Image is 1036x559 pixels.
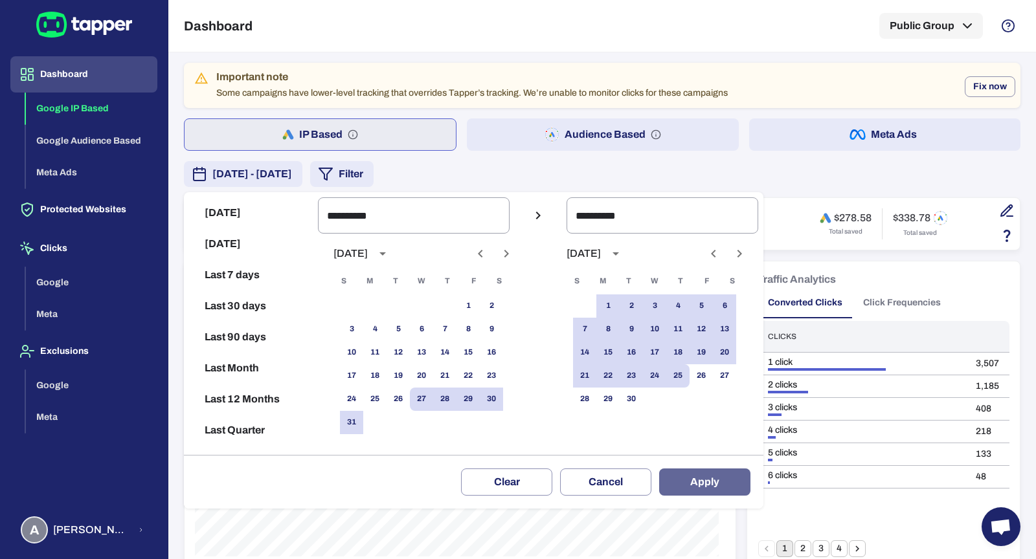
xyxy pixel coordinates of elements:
[488,269,511,294] span: Saturday
[387,388,410,411] button: 26
[666,364,690,388] button: 25
[480,364,503,388] button: 23
[456,364,480,388] button: 22
[189,197,313,228] button: [DATE]
[721,269,744,294] span: Saturday
[480,294,503,318] button: 2
[703,243,725,265] button: Previous month
[690,318,713,341] button: 12
[659,468,750,496] button: Apply
[573,318,596,341] button: 7
[456,294,480,318] button: 1
[573,364,596,388] button: 21
[189,446,313,477] button: Reset
[643,294,666,318] button: 3
[982,507,1020,546] div: Open chat
[605,243,627,265] button: calendar view is open, switch to year view
[713,318,736,341] button: 13
[358,269,381,294] span: Monday
[669,269,692,294] span: Thursday
[643,364,666,388] button: 24
[643,341,666,364] button: 17
[620,388,643,411] button: 30
[433,388,456,411] button: 28
[666,318,690,341] button: 11
[596,364,620,388] button: 22
[189,259,313,290] button: Last 7 days
[617,269,640,294] span: Tuesday
[433,364,456,388] button: 21
[596,341,620,364] button: 15
[690,364,713,388] button: 26
[573,341,596,364] button: 14
[713,364,736,388] button: 27
[363,388,387,411] button: 25
[480,341,503,364] button: 16
[387,341,410,364] button: 12
[695,269,718,294] span: Friday
[573,388,596,411] button: 28
[189,384,313,415] button: Last 12 Months
[189,290,313,322] button: Last 30 days
[620,341,643,364] button: 16
[620,318,643,341] button: 9
[480,388,503,411] button: 30
[340,318,363,341] button: 3
[596,388,620,411] button: 29
[456,318,480,341] button: 8
[189,353,313,384] button: Last Month
[189,322,313,353] button: Last 90 days
[436,269,459,294] span: Thursday
[410,318,433,341] button: 6
[567,247,601,260] div: [DATE]
[480,318,503,341] button: 9
[410,269,433,294] span: Wednesday
[461,468,552,496] button: Clear
[410,364,433,388] button: 20
[495,243,517,265] button: Next month
[728,243,750,265] button: Next month
[596,318,620,341] button: 8
[340,388,363,411] button: 24
[690,294,713,318] button: 5
[189,415,313,446] button: Last Quarter
[666,341,690,364] button: 18
[620,364,643,388] button: 23
[333,247,368,260] div: [DATE]
[372,243,394,265] button: calendar view is open, switch to year view
[456,341,480,364] button: 15
[433,341,456,364] button: 14
[340,364,363,388] button: 17
[433,318,456,341] button: 7
[410,388,433,411] button: 27
[363,341,387,364] button: 11
[713,294,736,318] button: 6
[462,269,485,294] span: Friday
[666,294,690,318] button: 4
[332,269,355,294] span: Sunday
[469,243,491,265] button: Previous month
[456,388,480,411] button: 29
[591,269,614,294] span: Monday
[620,294,643,318] button: 2
[340,341,363,364] button: 10
[387,364,410,388] button: 19
[363,364,387,388] button: 18
[643,269,666,294] span: Wednesday
[560,468,651,496] button: Cancel
[596,294,620,318] button: 1
[713,341,736,364] button: 20
[690,341,713,364] button: 19
[363,318,387,341] button: 4
[410,341,433,364] button: 13
[189,228,313,259] button: [DATE]
[643,318,666,341] button: 10
[387,318,410,341] button: 5
[384,269,407,294] span: Tuesday
[340,411,363,434] button: 31
[565,269,589,294] span: Sunday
